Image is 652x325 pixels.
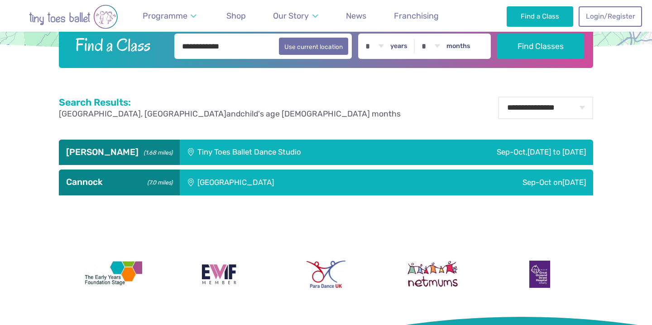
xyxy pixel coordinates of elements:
[144,177,173,186] small: (7.0 miles)
[273,11,309,20] span: Our Story
[446,42,470,50] label: months
[139,6,201,26] a: Programme
[307,261,345,288] img: Para Dance UK
[143,11,187,20] span: Programme
[342,6,370,26] a: News
[68,34,168,56] h2: Find a Class
[240,109,401,118] span: child's age [DEMOGRAPHIC_DATA] months
[10,5,137,29] img: tiny toes ballet
[198,261,241,288] img: Encouraging Women Into Franchising
[180,140,408,165] div: Tiny Toes Ballet Dance Studio
[141,147,173,156] small: (1.68 miles)
[180,170,413,195] div: [GEOGRAPHIC_DATA]
[59,108,401,120] p: and
[66,147,173,158] h3: [PERSON_NAME]
[279,38,348,55] button: Use current location
[226,11,246,20] span: Shop
[2,42,32,54] img: Google
[390,42,407,50] label: years
[59,97,401,108] h2: Search Results:
[82,261,142,288] img: The Early Years Foundation Stage
[562,178,586,187] span: [DATE]
[66,177,173,188] h3: Cannock
[394,11,439,20] span: Franchising
[527,147,586,156] span: [DATE] to [DATE]
[222,6,250,26] a: Shop
[497,34,585,59] button: Find Classes
[2,42,32,54] a: Open this area in Google Maps (opens a new window)
[507,6,573,26] a: Find a Class
[579,6,642,26] a: Login/Register
[346,11,366,20] span: News
[413,170,593,195] div: Sep-Oct on
[408,140,593,165] div: Sep-Oct,
[390,6,443,26] a: Franchising
[59,109,226,118] span: [GEOGRAPHIC_DATA], [GEOGRAPHIC_DATA]
[269,6,322,26] a: Our Story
